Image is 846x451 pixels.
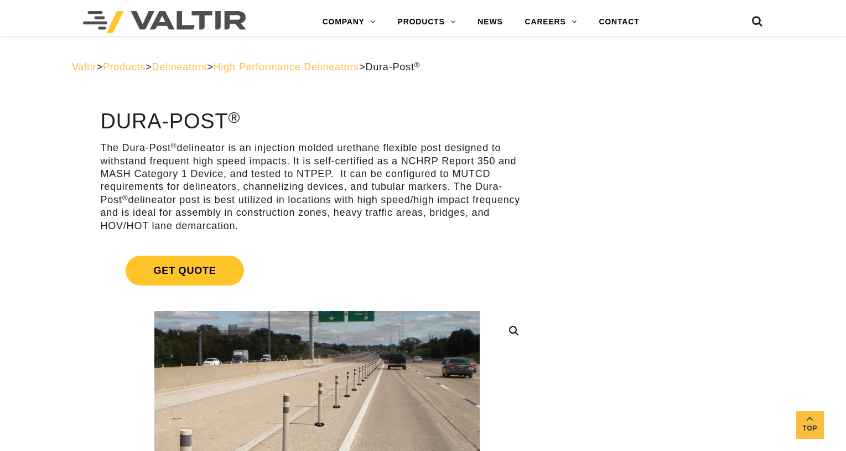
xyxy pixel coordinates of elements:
[365,61,420,72] span: Dura-Post
[103,61,146,72] a: Products
[588,11,650,33] a: CONTACT
[72,61,96,72] a: Valtir
[796,411,824,439] a: Top
[72,61,774,74] div: > > > >
[466,11,513,33] a: NEWS
[214,61,360,72] a: High Performance Delineators
[514,11,588,33] a: CAREERS
[100,142,534,232] p: The Dura-Post delineator is an injection molded urethane flexible post designed to withstand freq...
[100,110,534,133] h1: Dura-Post
[171,142,177,150] sup: ®
[83,11,246,33] img: Valtir
[228,108,240,126] sup: ®
[126,256,243,286] span: Get Quote
[387,11,467,33] a: PRODUCTS
[122,194,128,202] sup: ®
[312,11,387,33] a: COMPANY
[796,422,824,435] span: Top
[152,61,207,72] a: Delineators
[414,61,421,69] sup: ®
[100,242,534,299] a: Get Quote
